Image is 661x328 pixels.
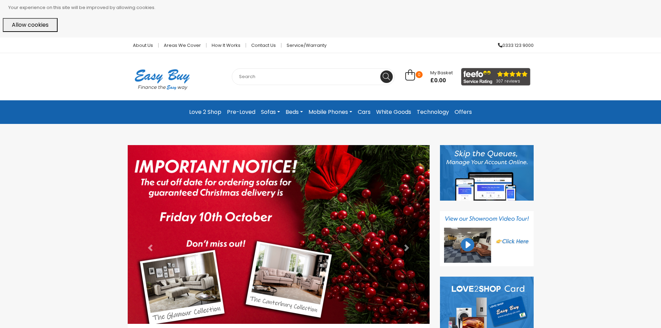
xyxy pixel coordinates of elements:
a: Beds [283,106,306,118]
a: Love 2 Shop [186,106,224,118]
a: Technology [414,106,452,118]
img: Discover our App [440,145,534,201]
a: How it works [206,43,246,48]
a: Cars [355,106,373,118]
a: Sofas [258,106,283,118]
a: White Goods [373,106,414,118]
img: feefo_logo [461,68,531,86]
a: Areas we cover [159,43,206,48]
a: Service/Warranty [281,43,327,48]
a: About Us [128,43,159,48]
a: Mobile Phones [306,106,355,118]
a: Contact Us [246,43,281,48]
span: 0 [416,71,423,78]
span: £0.00 [430,77,453,84]
button: Allow cookies [3,18,58,32]
img: Easy Buy [128,60,197,99]
p: Your experience on this site will be improved by allowing cookies. [8,3,658,12]
span: My Basket [430,69,453,76]
a: Pre-Loved [224,106,258,118]
input: Search [232,68,395,85]
a: 0 My Basket £0.00 [405,73,453,81]
img: Sofa Cut Off Date [128,145,430,324]
img: Showroom Video [440,211,534,267]
a: Offers [452,106,475,118]
a: 0333 123 9000 [493,43,534,48]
